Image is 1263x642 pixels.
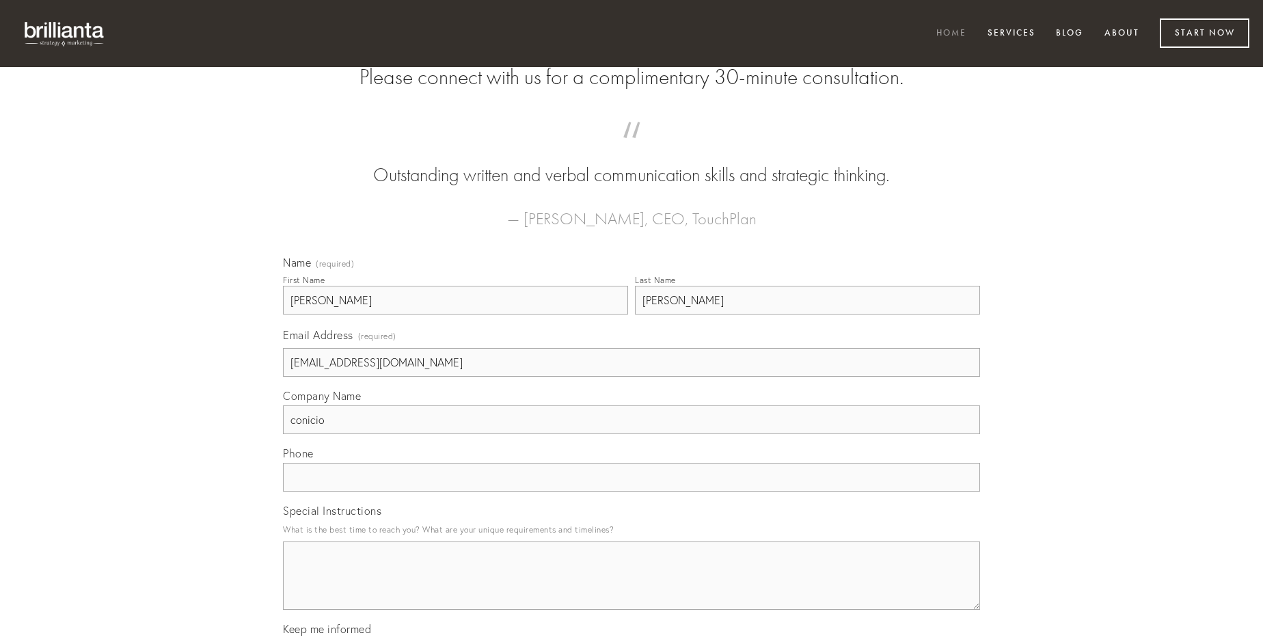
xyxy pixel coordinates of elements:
[283,64,980,90] h2: Please connect with us for a complimentary 30-minute consultation.
[979,23,1044,45] a: Services
[283,622,371,636] span: Keep me informed
[927,23,975,45] a: Home
[283,446,314,460] span: Phone
[1096,23,1148,45] a: About
[635,275,676,285] div: Last Name
[305,135,958,189] blockquote: Outstanding written and verbal communication skills and strategic thinking.
[1160,18,1249,48] a: Start Now
[283,520,980,539] p: What is the best time to reach you? What are your unique requirements and timelines?
[358,327,396,345] span: (required)
[14,14,116,53] img: brillianta - research, strategy, marketing
[283,389,361,403] span: Company Name
[316,260,354,268] span: (required)
[305,135,958,162] span: “
[305,189,958,232] figcaption: — [PERSON_NAME], CEO, TouchPlan
[283,275,325,285] div: First Name
[283,256,311,269] span: Name
[283,328,353,342] span: Email Address
[283,504,381,518] span: Special Instructions
[1047,23,1092,45] a: Blog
